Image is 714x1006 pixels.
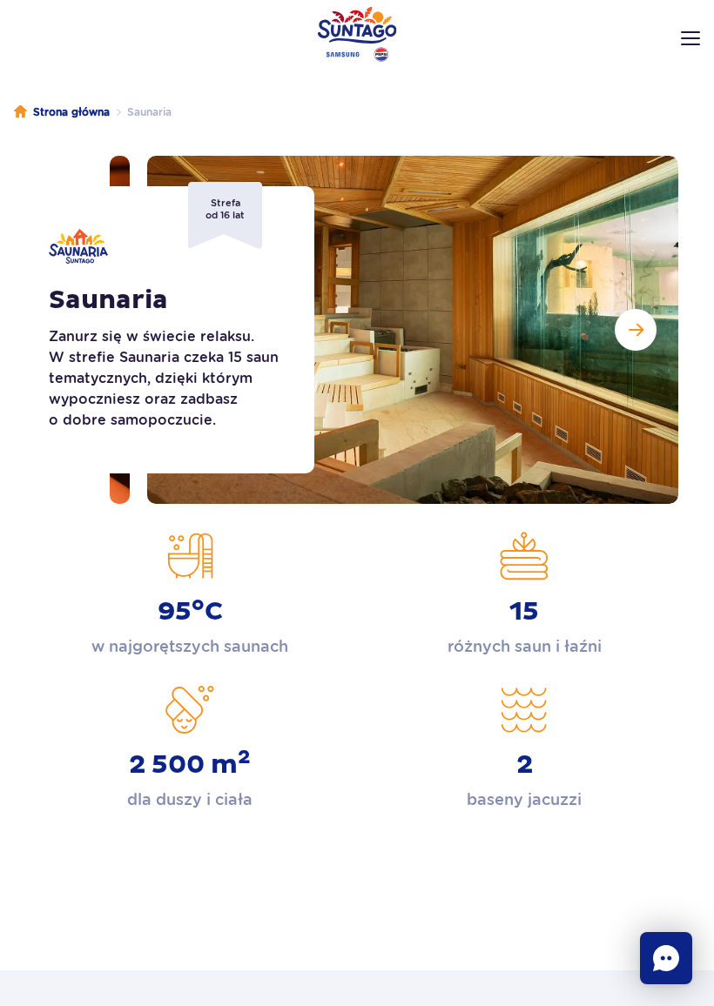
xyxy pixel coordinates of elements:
[110,104,172,121] li: Saunaria
[91,634,288,659] p: w najgorętszych saunach
[681,31,700,45] img: Open menu
[49,285,288,316] h1: Saunaria
[188,182,262,249] div: Strefa od 16 lat
[318,6,397,62] a: Park of Poland
[129,749,251,781] strong: 2 500 m
[127,788,253,812] p: dla duszy i ciała
[448,634,602,659] p: różnych saun i łaźni
[49,229,108,264] img: Saunaria
[509,596,539,627] strong: 15
[14,104,110,121] a: Strona główna
[640,932,692,984] div: Chat
[516,749,533,781] strong: 2
[467,788,582,812] p: baseny jacuzzi
[615,309,657,351] button: Następny slajd
[238,745,251,769] sup: 2
[158,596,223,627] strong: 95 C
[192,592,205,616] sup: o
[49,326,288,431] p: Zanurz się w świecie relaksu. W strefie Saunaria czeka 15 saun tematycznych, dzięki którym wypocz...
